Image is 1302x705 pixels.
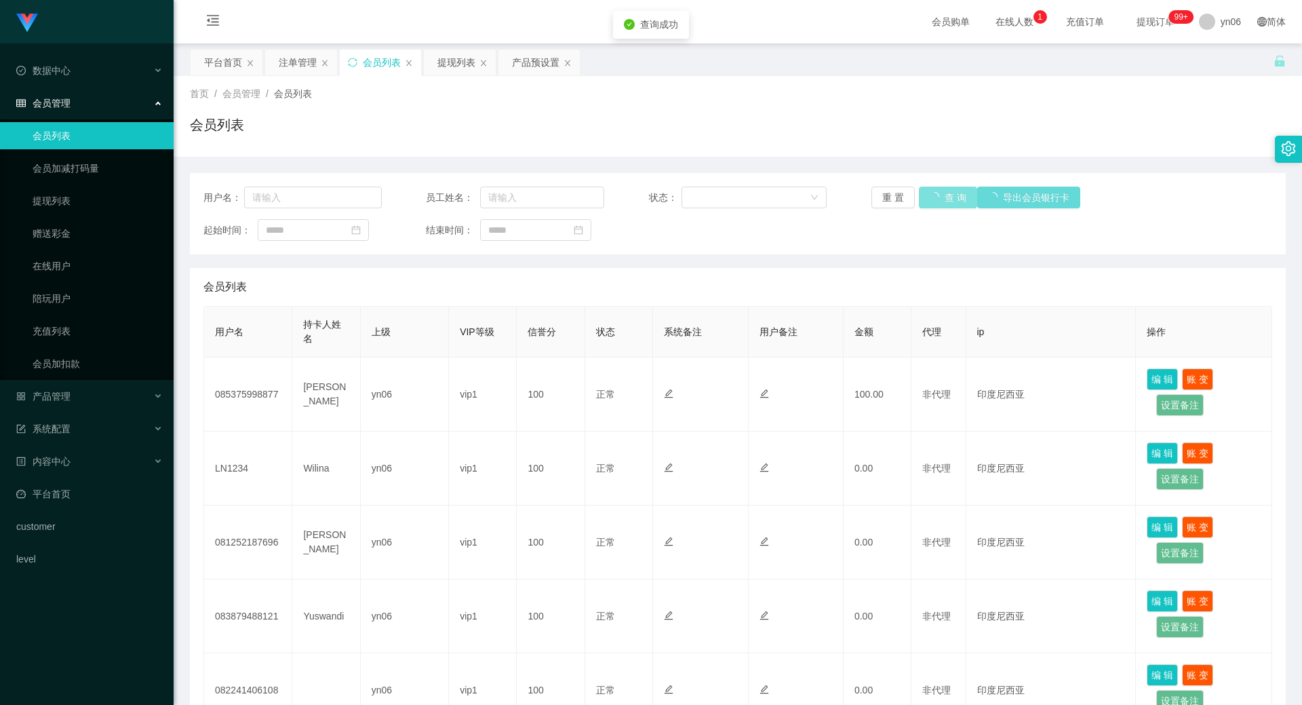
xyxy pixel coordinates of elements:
[517,358,585,432] td: 100
[966,506,1137,579] td: 印度尼西亚
[222,88,260,99] span: 会员管理
[33,350,163,377] a: 会员加扣款
[204,358,292,432] td: 085375998877
[1038,10,1042,24] p: 1
[33,252,163,280] a: 在线用户
[649,191,682,205] span: 状态：
[449,579,517,653] td: vip1
[214,88,217,99] span: /
[266,88,269,99] span: /
[664,537,673,546] i: 图标: edit
[361,506,449,579] td: yn06
[361,432,449,506] td: yn06
[16,98,71,109] span: 会员管理
[203,191,244,205] span: 用户名：
[33,285,163,312] a: 陪玩用户
[574,225,583,235] i: 图标: calendar
[203,223,258,237] span: 起始时间：
[16,456,71,467] span: 内容中心
[1274,55,1286,67] i: 图标: unlock
[372,326,391,337] span: 上级
[1059,17,1111,26] span: 充值订单
[922,611,951,622] span: 非代理
[966,579,1137,653] td: 印度尼西亚
[33,187,163,214] a: 提现列表
[922,685,951,696] span: 非代理
[1033,10,1047,24] sup: 1
[1147,326,1166,337] span: 操作
[33,155,163,182] a: 会员加减打码量
[16,65,71,76] span: 数据中心
[16,457,26,466] i: 图标: profile
[854,326,873,337] span: 金额
[989,17,1040,26] span: 在线人数
[664,389,673,398] i: 图标: edit
[922,326,941,337] span: 代理
[596,389,615,400] span: 正常
[1281,141,1296,156] i: 图标: setting
[244,187,382,208] input: 请输入
[966,358,1137,432] td: 印度尼西亚
[363,50,401,75] div: 会员列表
[16,14,38,33] img: logo.9652507e.png
[517,579,585,653] td: 100
[16,98,26,108] i: 图标: table
[16,513,163,540] a: customer
[759,389,769,398] i: 图标: edit
[1168,10,1193,24] sup: 304
[204,579,292,653] td: 083879488121
[1182,590,1213,612] button: 账 变
[426,223,480,237] span: 结束时间：
[16,66,26,75] i: 图标: check-circle-o
[528,326,556,337] span: 信誉分
[664,463,673,472] i: 图标: edit
[564,59,572,67] i: 图标: close
[292,358,360,432] td: [PERSON_NAME]
[16,424,26,434] i: 图标: form
[922,537,951,548] span: 非代理
[1182,442,1213,464] button: 账 变
[517,432,585,506] td: 100
[1182,516,1213,538] button: 账 变
[16,423,71,434] span: 系统配置
[348,58,357,67] i: 图标: sync
[596,537,615,548] span: 正常
[303,319,341,344] span: 持卡人姓名
[33,220,163,247] a: 赠送彩金
[1257,17,1267,26] i: 图标: global
[1147,368,1178,390] button: 编 辑
[664,611,673,620] i: 图标: edit
[190,1,236,44] i: 图标: menu-fold
[204,506,292,579] td: 081252187696
[640,19,678,30] span: 查询成功
[922,389,951,400] span: 非代理
[16,480,163,508] a: 图标: dashboard平台首页
[361,579,449,653] td: yn06
[460,326,494,337] span: VIP等级
[480,187,604,208] input: 请输入
[449,506,517,579] td: vip1
[664,326,702,337] span: 系统备注
[1130,17,1181,26] span: 提现订单
[966,432,1137,506] td: 印度尼西亚
[246,59,254,67] i: 图标: close
[190,115,244,135] h1: 会员列表
[1156,468,1204,490] button: 设置备注
[33,122,163,149] a: 会员列表
[844,358,911,432] td: 100.00
[449,358,517,432] td: vip1
[759,326,797,337] span: 用户备注
[759,611,769,620] i: 图标: edit
[479,59,488,67] i: 图标: close
[512,50,559,75] div: 产品预设置
[203,279,247,295] span: 会员列表
[190,88,209,99] span: 首页
[361,358,449,432] td: yn06
[16,392,26,401] i: 图标: appstore-o
[844,506,911,579] td: 0.00
[215,326,243,337] span: 用户名
[449,432,517,506] td: vip1
[33,318,163,345] a: 充值列表
[759,685,769,694] i: 图标: edit
[16,546,163,573] a: level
